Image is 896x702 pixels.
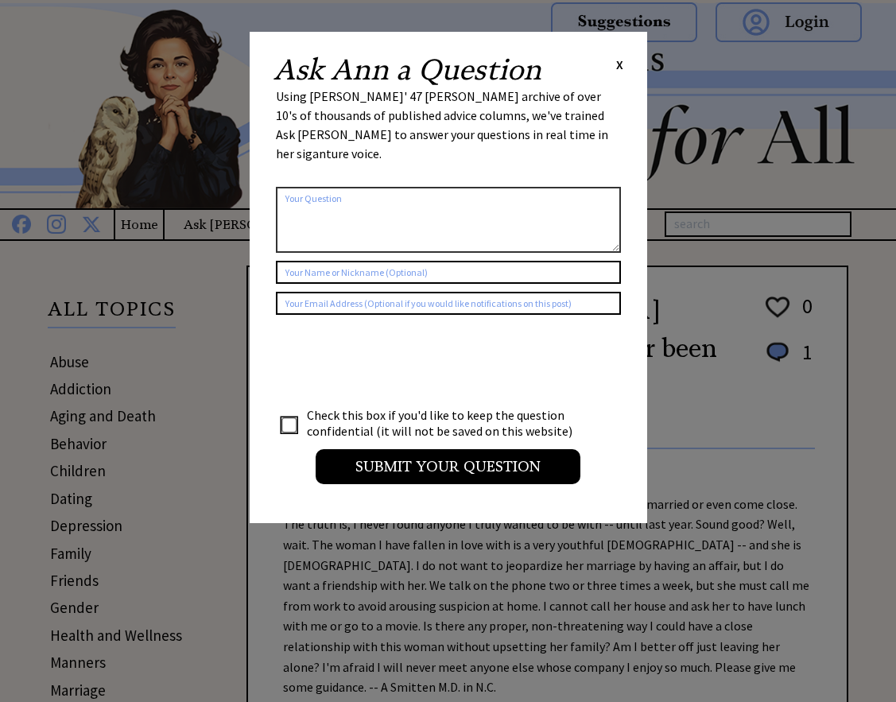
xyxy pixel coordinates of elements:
[273,56,541,84] h2: Ask Ann a Question
[276,261,621,284] input: Your Name or Nickname (Optional)
[616,56,623,72] span: X
[276,87,621,179] div: Using [PERSON_NAME]' 47 [PERSON_NAME] archive of over 10's of thousands of published advice colum...
[276,292,621,315] input: Your Email Address (Optional if you would like notifications on this post)
[306,406,588,440] td: Check this box if you'd like to keep the question confidential (it will not be saved on this webs...
[316,449,580,484] input: Submit your Question
[276,331,518,393] iframe: reCAPTCHA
